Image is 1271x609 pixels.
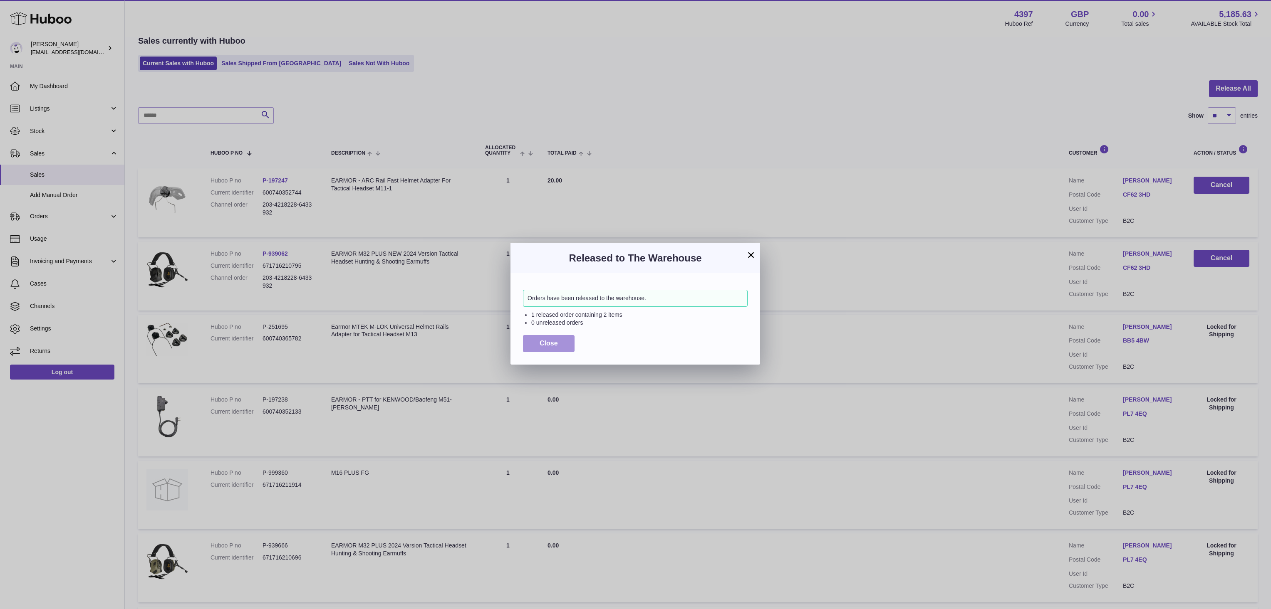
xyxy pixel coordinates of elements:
span: Close [540,340,558,347]
li: 1 released order containing 2 items [531,311,748,319]
div: Orders have been released to the warehouse. [523,290,748,307]
button: Close [523,335,575,352]
li: 0 unreleased orders [531,319,748,327]
h3: Released to The Warehouse [523,251,748,265]
button: × [746,250,756,260]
